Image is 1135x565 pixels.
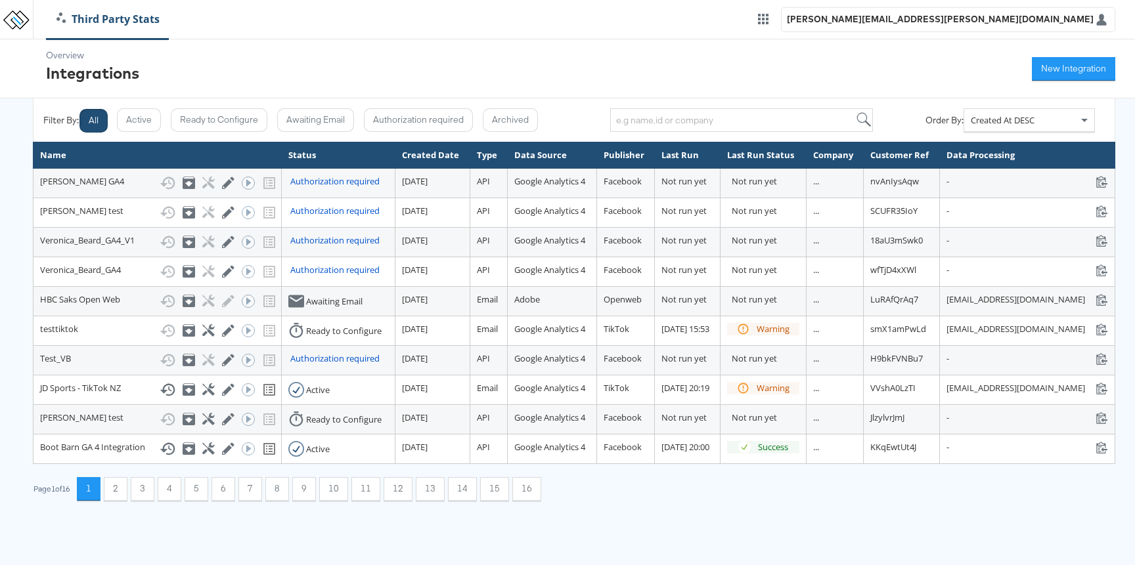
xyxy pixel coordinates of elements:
button: Awaiting Email [277,108,354,132]
span: API [477,175,490,187]
span: Not run yet [661,264,707,276]
span: [DATE] [402,323,428,335]
span: [DATE] [402,441,428,453]
span: ... [813,323,819,335]
span: Facebook [604,175,642,187]
div: Not run yet [732,293,799,306]
span: Google Analytics 4 [514,352,585,364]
span: Email [477,382,498,394]
div: Active [306,384,330,396]
th: Status [281,142,395,169]
div: - [946,264,1108,276]
span: [DATE] [402,234,428,246]
div: Ready to Configure [306,325,382,337]
span: Adobe [514,293,540,305]
button: 11 [351,477,380,501]
div: Authorization required [290,175,380,188]
span: Facebook [604,205,642,217]
div: Not run yet [732,234,799,247]
button: 1 [77,477,100,501]
div: Active [306,443,330,455]
span: API [477,441,490,453]
div: Boot Barn GA 4 Integration [40,441,275,457]
span: [DATE] [402,205,428,217]
button: 3 [131,477,154,501]
div: [PERSON_NAME] test [40,411,275,427]
button: All [79,109,108,133]
span: Google Analytics 4 [514,264,585,276]
div: [EMAIL_ADDRESS][DOMAIN_NAME] [946,323,1108,335]
button: Authorization required [364,108,473,132]
span: ... [813,234,819,246]
th: Name [33,142,282,169]
button: 7 [238,477,262,501]
div: - [946,411,1108,424]
a: Third Party Stats [47,12,169,27]
div: [EMAIL_ADDRESS][DOMAIN_NAME] [946,382,1108,394]
span: [DATE] [402,352,428,364]
div: - [946,352,1108,365]
div: - [946,441,1108,453]
div: Not run yet [732,352,799,365]
th: Data Processing [940,142,1115,169]
button: Archived [483,108,538,132]
span: [DATE] 20:00 [661,441,709,453]
button: 16 [512,477,541,501]
div: Veronica_Beard_GA4 [40,264,275,280]
div: Ready to Configure [306,413,382,426]
th: Customer Ref [863,142,940,169]
span: H9bkFVNBu7 [870,352,923,364]
button: Ready to Configure [171,108,267,132]
span: Created At DESC [971,114,1035,126]
th: Type [470,142,507,169]
span: API [477,411,490,423]
span: API [477,205,490,217]
div: Warning [757,382,790,394]
span: [DATE] 20:19 [661,382,709,394]
span: Facebook [604,441,642,453]
span: [DATE] [402,264,428,276]
div: [PERSON_NAME] GA4 [40,175,275,191]
span: TikTok [604,323,629,335]
span: [DATE] 15:53 [661,323,709,335]
th: Data Source [507,142,597,169]
span: Facebook [604,411,642,423]
span: [DATE] [402,411,428,423]
div: Authorization required [290,205,380,217]
th: Last Run [655,142,721,169]
span: Google Analytics 4 [514,323,585,335]
span: API [477,264,490,276]
div: Warning [757,323,790,335]
button: 8 [265,477,289,501]
div: Not run yet [732,264,799,276]
span: ... [813,441,819,453]
th: Publisher [597,142,655,169]
div: Integrations [46,62,139,84]
button: 4 [158,477,181,501]
button: New Integration [1032,57,1115,81]
button: 5 [185,477,208,501]
span: API [477,234,490,246]
span: Facebook [604,234,642,246]
button: 2 [104,477,127,501]
div: Veronica_Beard_GA4_V1 [40,234,275,250]
span: Google Analytics 4 [514,441,585,453]
div: Filter By: [43,114,79,127]
span: Google Analytics 4 [514,411,585,423]
span: Facebook [604,352,642,364]
span: TikTok [604,382,629,394]
span: Not run yet [661,352,707,364]
div: JD Sports - TikTok NZ [40,382,275,398]
button: 14 [448,477,477,501]
div: Overview [46,49,139,62]
span: SCUFR35IoY [870,205,918,217]
button: 6 [211,477,235,501]
div: Awaiting Email [306,295,363,308]
button: 9 [292,477,316,501]
span: Email [477,323,498,335]
div: Not run yet [732,411,799,424]
div: Authorization required [290,264,380,276]
span: Openweb [604,293,642,305]
span: 18aU3mSwk0 [870,234,923,246]
span: ... [813,264,819,276]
